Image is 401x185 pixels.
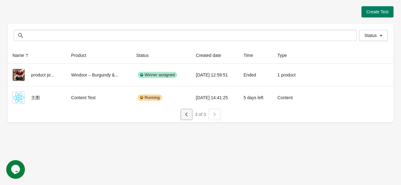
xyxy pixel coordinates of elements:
[364,33,377,38] span: Status
[71,69,126,81] div: Windsor – Burgundy &...
[196,91,234,104] div: [DATE] 14:41:25
[241,50,262,61] button: Time
[69,50,95,61] button: Product
[275,50,295,61] button: Type
[196,69,234,81] div: [DATE] 12:59:51
[138,72,177,78] div: Winner assigned
[138,95,162,101] div: Running
[134,50,157,61] button: Status
[12,91,61,104] div: 主图
[361,6,394,17] button: Create Test
[195,112,206,117] span: 3 of 3
[243,69,267,81] div: Ended
[366,9,389,14] span: Create Test
[277,91,300,104] div: Content
[12,69,61,81] div: product pr...
[277,69,300,81] div: 1 product
[359,30,388,41] button: Status
[10,50,33,61] button: Name
[71,91,126,104] div: Content Test
[193,50,230,61] button: Created date
[6,160,26,179] iframe: chat widget
[243,91,267,104] div: 5 days left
